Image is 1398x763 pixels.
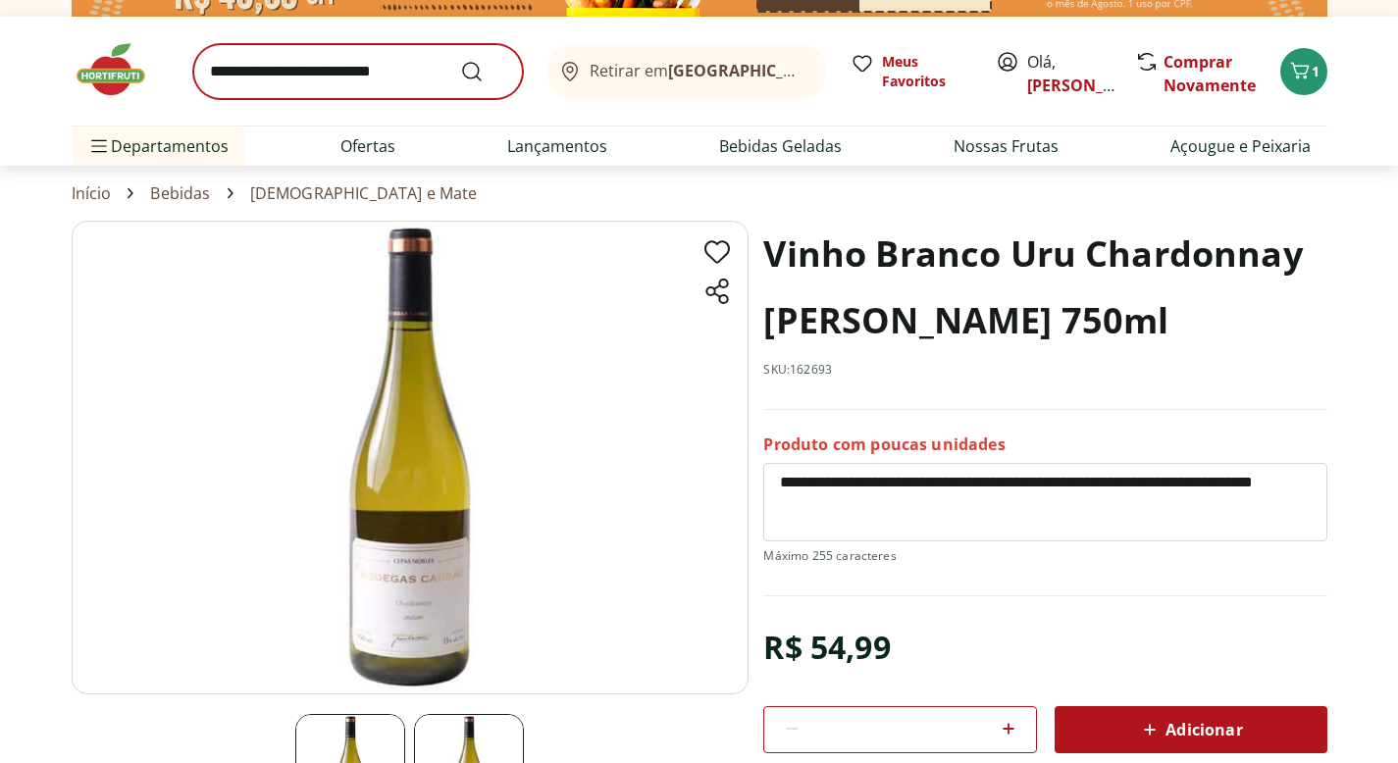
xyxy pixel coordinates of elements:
span: Retirar em [590,62,806,79]
div: R$ 54,99 [763,620,890,675]
a: Início [72,184,112,202]
a: Bebidas Geladas [719,134,842,158]
input: search [193,44,523,99]
button: Carrinho [1280,48,1327,95]
b: [GEOGRAPHIC_DATA]/[GEOGRAPHIC_DATA] [668,60,999,81]
h1: Vinho Branco Uru Chardonnay [PERSON_NAME] 750ml [763,221,1326,354]
span: 1 [1312,62,1320,80]
a: Nossas Frutas [954,134,1059,158]
a: Ofertas [340,134,395,158]
span: Meus Favoritos [882,52,972,91]
span: Olá, [1027,50,1114,97]
p: Produto com poucas unidades [763,433,1005,455]
span: Adicionar [1138,718,1242,741]
button: Adicionar [1055,706,1327,753]
button: Submit Search [460,60,507,83]
a: [DEMOGRAPHIC_DATA] e Mate [250,184,478,202]
a: Bebidas [150,184,210,202]
a: Comprar Novamente [1164,51,1256,96]
a: Açougue e Peixaria [1170,134,1311,158]
p: SKU: 162693 [763,362,832,378]
a: Meus Favoritos [851,52,972,91]
span: Departamentos [87,123,229,170]
img: Hortifruti [72,40,170,99]
a: Lançamentos [507,134,607,158]
a: [PERSON_NAME] [1027,75,1155,96]
button: Menu [87,123,111,170]
img: Principal [72,221,749,694]
button: Retirar em[GEOGRAPHIC_DATA]/[GEOGRAPHIC_DATA] [546,44,827,99]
